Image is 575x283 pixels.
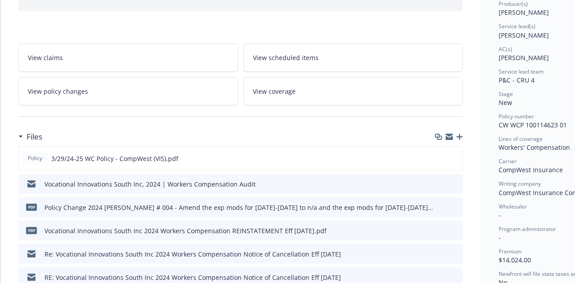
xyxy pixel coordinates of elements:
[499,211,501,219] span: -
[499,165,563,174] span: CompWest Insurance
[18,131,42,143] div: Files
[499,53,549,62] span: [PERSON_NAME]
[499,121,567,129] span: CW WCP 100114623 01
[437,273,444,282] button: download file
[26,227,37,234] span: pdf
[499,31,549,39] span: [PERSON_NAME]
[499,22,535,30] span: Service lead(s)
[499,76,535,84] span: P&C - CRU 4
[51,154,178,163] span: 3/29/24-25 WC Policy - CompWest (VIS).pdf
[499,98,512,107] span: New
[499,90,513,98] span: Stage
[437,249,444,259] button: download file
[499,45,512,53] span: AC(s)
[451,249,459,259] button: preview file
[253,87,296,96] span: View coverage
[499,68,544,75] span: Service lead team
[28,87,88,96] span: View policy changes
[499,157,517,165] span: Carrier
[451,203,459,212] button: preview file
[437,179,444,189] button: download file
[499,225,556,233] span: Program administrator
[499,113,534,120] span: Policy number
[243,77,463,105] a: View coverage
[243,44,463,72] a: View scheduled items
[28,53,63,62] span: View claims
[451,154,459,163] button: preview file
[44,249,341,259] div: Re: Vocational Innovations South Inc 2024 Workers Compensation Notice of Cancellation Eff [DATE]
[499,256,531,264] span: $14,024.00
[18,44,238,72] a: View claims
[437,203,444,212] button: download file
[253,53,318,62] span: View scheduled items
[437,226,444,235] button: download file
[436,154,443,163] button: download file
[499,180,541,187] span: Writing company
[18,77,238,105] a: View policy changes
[451,179,459,189] button: preview file
[451,226,459,235] button: preview file
[27,131,42,143] h3: Files
[44,273,341,282] div: RE: Vocational Innovations South Inc 2024 Workers Compensation Notice of Cancellation Eff [DATE]
[451,273,459,282] button: preview file
[44,179,256,189] div: Vocational Innovations South Inc, 2024 | Workers Compensation Audit
[44,203,433,212] div: Policy Change 2024 [PERSON_NAME] # 004 - Amend the exp mods for [DATE]-[DATE] to n/a and the exp ...
[44,226,327,235] div: Vocational Innovations South Inc 2024 Workers Compensation REINSTATEMENT Eff [DATE].pdf
[499,203,527,210] span: Wholesaler
[499,135,543,143] span: Lines of coverage
[499,8,549,17] span: [PERSON_NAME]
[26,204,37,210] span: pdf
[26,154,44,162] span: Policy
[499,248,522,255] span: Premium
[499,233,501,242] span: -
